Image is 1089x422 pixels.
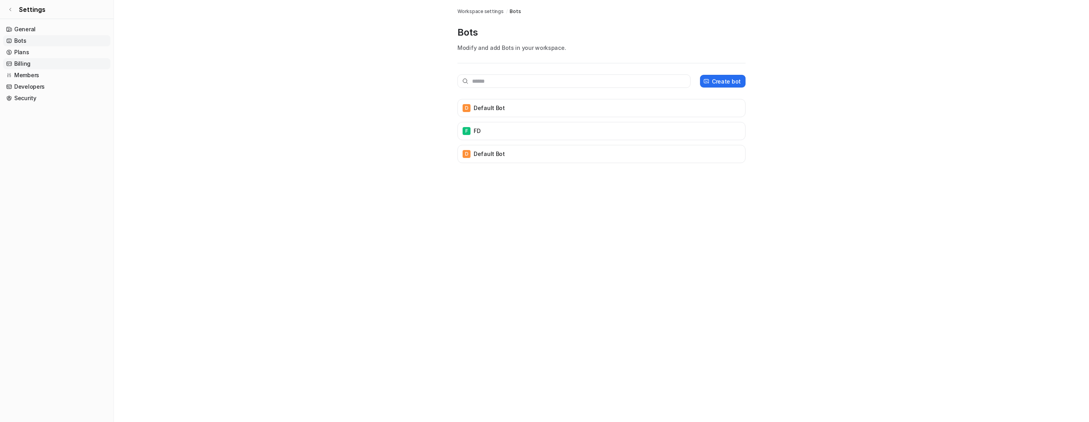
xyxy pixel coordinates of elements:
a: General [3,24,110,35]
p: Modify and add Bots in your workspace. [457,44,746,52]
a: Bots [510,8,521,15]
button: Create bot [700,75,746,87]
a: Developers [3,81,110,92]
a: Billing [3,58,110,69]
span: F [463,127,471,135]
p: Bots [457,26,746,39]
a: Bots [3,35,110,46]
p: Create bot [712,77,741,86]
span: / [506,8,508,15]
p: FD [474,127,480,135]
a: Members [3,70,110,81]
img: create [703,78,710,84]
p: Default Bot [474,150,505,158]
a: Plans [3,47,110,58]
span: Settings [19,5,46,14]
p: Default Bot [474,104,505,112]
a: Workspace settings [457,8,504,15]
span: D [463,104,471,112]
span: D [463,150,471,158]
a: Security [3,93,110,104]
